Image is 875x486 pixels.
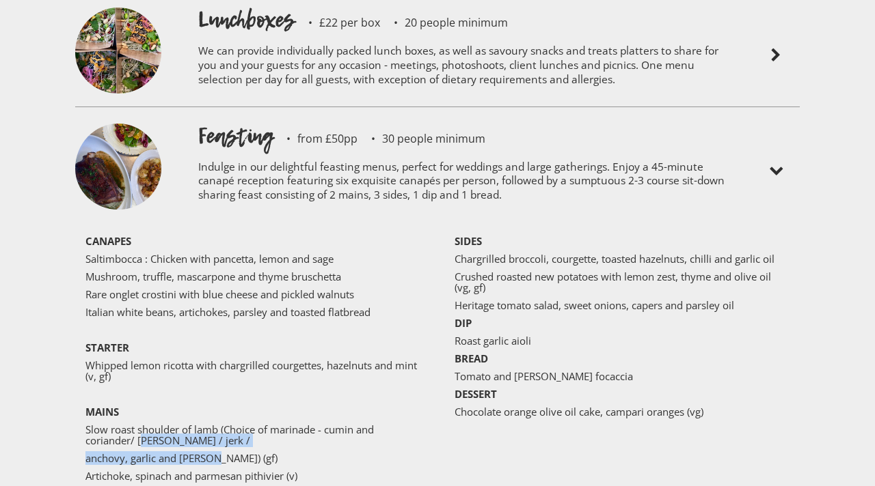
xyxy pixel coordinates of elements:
p: ‍ [455,235,790,246]
p: Tomato and [PERSON_NAME] focaccia [455,371,790,382]
p: 30 people minimum [358,133,485,144]
h1: Feasting [198,121,273,151]
p: ‍ [85,235,420,246]
p: ‍ [85,324,420,335]
strong: BREAD [455,352,488,365]
p: Indulge in our delightful feasting menus, perfect for weddings and large gatherings. Enjoy a 45-m... [198,151,738,216]
strong: DESSERT [455,387,497,401]
p: £22 per box [295,17,380,28]
p: Slow roast shoulder of lamb (Choice of marinade - cumin and coriander/ [PERSON_NAME] / jerk / [85,424,420,446]
p: Artichoke, spinach and parmesan pithivier (v) [85,470,420,481]
strong: MAINS [85,405,119,418]
p: from £50pp [273,133,358,144]
strong: CANAPES [85,234,131,248]
p: Rare onglet crostini with blue cheese and pickled walnuts [85,289,420,300]
p: Chocolate orange olive oil cake, campari oranges (vg) [455,406,790,417]
p: Chargrilled broccoli, courgette, toasted hazelnuts, chilli and garlic oil [455,253,790,264]
p: Saltimbocca : Chicken with pancetta, lemon and sage [85,253,420,264]
p: Heritage tomato salad, sweet onions, capers and parsley oil [455,300,790,311]
p: ‍ [85,388,420,399]
h1: Lunchboxes [198,5,295,35]
strong: DIP [455,316,472,330]
p: We can provide individually packed lunch boxes, as well as savoury snacks and treats platters to ... [198,35,738,100]
p: anchovy, garlic and [PERSON_NAME]) (gf) [85,453,420,463]
p: Whipped lemon ricotta with chargrilled courgettes, hazelnuts and mint (v, gf) [85,360,420,382]
strong: SIDES [455,234,482,248]
p: 20 people minimum [380,17,508,28]
p: ‍ [455,424,790,435]
p: Crushed roasted new potatoes with lemon zest, thyme and olive oil (vg, gf) [455,271,790,293]
strong: STARTER [85,341,129,354]
p: Mushroom, truffle, mascarpone and thyme bruschetta [85,271,420,282]
p: Roast garlic aioli [455,335,790,346]
p: Italian white beans, artichokes, parsley and toasted flatbread [85,306,420,317]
